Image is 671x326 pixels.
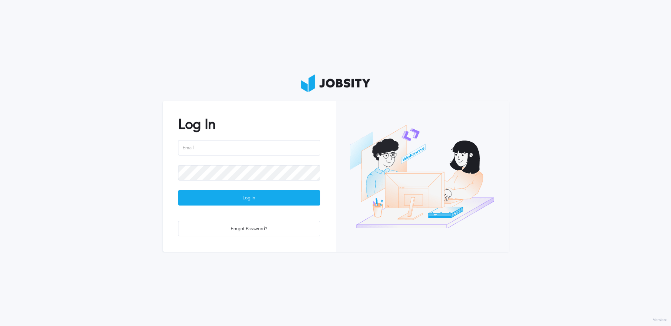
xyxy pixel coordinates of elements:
[178,140,320,155] input: Email
[178,190,320,206] button: Log In
[653,318,667,323] label: Version:
[178,221,320,236] button: Forgot Password?
[178,117,320,132] h2: Log In
[178,191,320,206] div: Log In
